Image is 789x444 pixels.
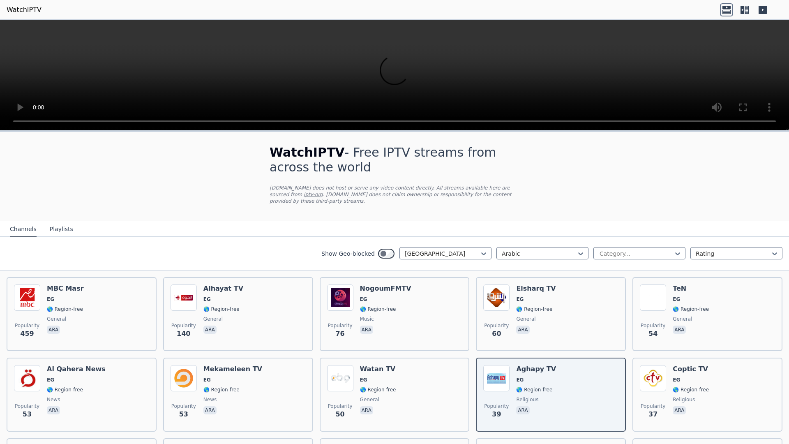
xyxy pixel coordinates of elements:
span: religious [516,396,538,403]
h6: Alhayat TV [203,284,243,293]
h6: Watan TV [360,365,396,373]
span: news [47,396,60,403]
span: 54 [648,329,657,339]
span: 53 [179,409,188,419]
span: 🌎 Region-free [360,306,396,312]
span: 459 [20,329,34,339]
span: EG [673,377,680,383]
p: ara [673,326,686,334]
h6: MBC Masr [47,284,84,293]
span: 🌎 Region-free [516,306,552,312]
span: EG [47,296,54,303]
p: ara [360,326,373,334]
a: WatchIPTV [7,5,42,15]
span: 39 [492,409,501,419]
span: EG [673,296,680,303]
span: WatchIPTV [270,145,345,160]
img: TeN [640,284,666,311]
span: 53 [23,409,32,419]
span: 76 [335,329,344,339]
span: Popularity [641,322,665,329]
span: EG [360,296,367,303]
span: general [673,316,692,322]
span: 🌎 Region-free [47,386,83,393]
span: Popularity [328,322,353,329]
span: religious [673,396,695,403]
span: music [360,316,374,322]
span: 60 [492,329,501,339]
span: 🌎 Region-free [47,306,83,312]
span: Popularity [328,403,353,409]
h6: Elsharq TV [516,284,556,293]
span: EG [47,377,54,383]
img: Alhayat TV [171,284,197,311]
a: iptv-org [304,192,323,197]
img: MBC Masr [14,284,40,311]
span: 🌎 Region-free [516,386,552,393]
h6: Aghapy TV [516,365,556,373]
span: EG [203,296,211,303]
button: Playlists [50,222,73,237]
span: Popularity [641,403,665,409]
p: [DOMAIN_NAME] does not host or serve any video content directly. All streams available here are s... [270,185,519,204]
span: Popularity [484,322,509,329]
button: Channels [10,222,37,237]
span: general [516,316,535,322]
p: ara [673,406,686,414]
span: 140 [177,329,190,339]
label: Show Geo-blocked [321,250,375,258]
img: Al Qahera News [14,365,40,391]
span: Popularity [171,322,196,329]
h1: - Free IPTV streams from across the world [270,145,519,175]
span: Popularity [484,403,509,409]
p: ara [516,326,529,334]
span: 🌎 Region-free [203,306,240,312]
span: 50 [335,409,344,419]
p: ara [203,326,217,334]
h6: Al Qahera News [47,365,106,373]
span: 🌎 Region-free [360,386,396,393]
span: Popularity [15,322,39,329]
img: Elsharq TV [483,284,510,311]
img: Watan TV [327,365,353,391]
span: EG [360,377,367,383]
span: general [360,396,379,403]
span: 🌎 Region-free [673,306,709,312]
p: ara [47,406,60,414]
span: EG [516,296,524,303]
p: ara [203,406,217,414]
span: news [203,396,217,403]
h6: TeN [673,284,709,293]
span: general [47,316,66,322]
p: ara [47,326,60,334]
p: ara [516,406,529,414]
img: Coptic TV [640,365,666,391]
p: ara [360,406,373,414]
span: general [203,316,223,322]
span: EG [203,377,211,383]
img: Mekameleen TV [171,365,197,391]
h6: Coptic TV [673,365,709,373]
h6: Mekameleen TV [203,365,262,373]
span: 🌎 Region-free [203,386,240,393]
span: Popularity [15,403,39,409]
h6: NogoumFMTV [360,284,411,293]
span: 🌎 Region-free [673,386,709,393]
span: 37 [648,409,657,419]
img: NogoumFMTV [327,284,353,311]
span: Popularity [171,403,196,409]
span: EG [516,377,524,383]
img: Aghapy TV [483,365,510,391]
